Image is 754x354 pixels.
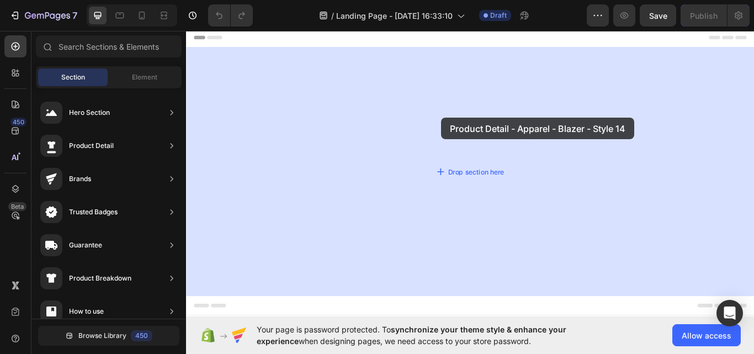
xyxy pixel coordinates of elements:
div: Drop section here [305,162,370,173]
button: Allow access [672,324,741,346]
span: Save [649,11,667,20]
iframe: Design area [186,28,754,319]
span: Section [61,72,85,82]
div: Trusted Badges [69,207,118,218]
p: 7 [72,9,77,22]
div: Hero Section [69,107,110,118]
button: Save [640,4,676,27]
span: Allow access [682,330,731,341]
div: Product Breakdown [69,273,131,284]
span: Element [132,72,157,82]
span: Your page is password protected. To when designing pages, we need access to your store password. [257,324,609,347]
button: Publish [681,4,727,27]
span: synchronize your theme style & enhance your experience [257,325,566,346]
span: Landing Page - [DATE] 16:33:10 [336,10,453,22]
button: Browse Library450 [38,326,179,346]
div: Beta [8,202,26,211]
div: Publish [690,10,718,22]
div: Product Detail [69,140,114,151]
input: Search Sections & Elements [36,35,182,57]
div: Guarantee [69,240,102,251]
div: Open Intercom Messenger [716,300,743,326]
div: 450 [10,118,26,126]
button: 7 [4,4,82,27]
div: Undo/Redo [208,4,253,27]
span: Draft [490,10,507,20]
span: / [331,10,334,22]
div: 450 [131,330,152,341]
div: How to use [69,306,104,317]
span: Browse Library [78,331,126,341]
div: Brands [69,173,91,184]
